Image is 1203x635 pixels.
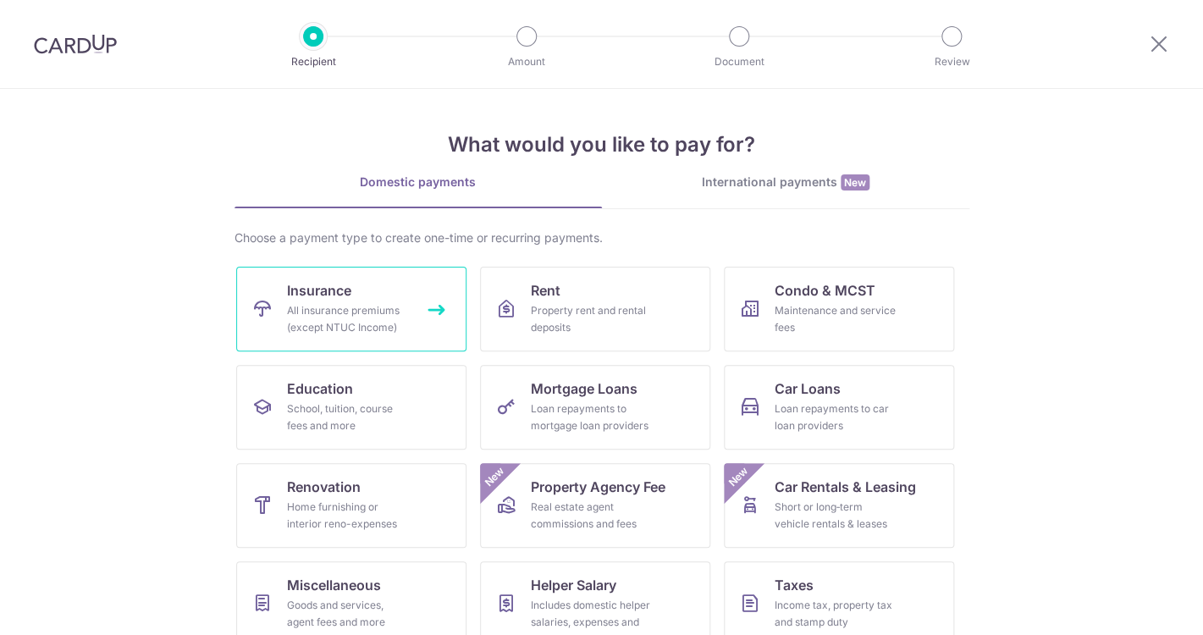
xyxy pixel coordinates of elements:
[531,302,653,336] div: Property rent and rental deposits
[480,365,710,450] a: Mortgage LoansLoan repayments to mortgage loan providers
[531,477,665,497] span: Property Agency Fee
[236,463,466,548] a: RenovationHome furnishing or interior reno-expenses
[464,53,589,70] p: Amount
[724,267,954,351] a: Condo & MCSTMaintenance and service fees
[480,463,508,491] span: New
[775,575,814,595] span: Taxes
[480,463,710,548] a: Property Agency FeeReal estate agent commissions and feesNew
[724,463,752,491] span: New
[251,53,376,70] p: Recipient
[236,365,466,450] a: EducationSchool, tuition, course fees and more
[775,400,897,434] div: Loan repayments to car loan providers
[775,597,897,631] div: Income tax, property tax and stamp duty
[287,597,409,631] div: Goods and services, agent fees and more
[287,280,351,301] span: Insurance
[287,575,381,595] span: Miscellaneous
[34,34,117,54] img: CardUp
[775,499,897,533] div: Short or long‑term vehicle rentals & leases
[775,280,875,301] span: Condo & MCST
[39,12,74,27] span: Help
[775,378,841,399] span: Car Loans
[287,477,361,497] span: Renovation
[235,174,602,190] div: Domestic payments
[602,174,969,191] div: International payments
[531,400,653,434] div: Loan repayments to mortgage loan providers
[236,267,466,351] a: InsuranceAll insurance premiums (except NTUC Income)
[724,463,954,548] a: Car Rentals & LeasingShort or long‑term vehicle rentals & leasesNew
[287,378,353,399] span: Education
[724,365,954,450] a: Car LoansLoan repayments to car loan providers
[775,302,897,336] div: Maintenance and service fees
[235,229,969,246] div: Choose a payment type to create one-time or recurring payments.
[889,53,1014,70] p: Review
[287,302,409,336] div: All insurance premiums (except NTUC Income)
[235,130,969,160] h4: What would you like to pay for?
[287,499,409,533] div: Home furnishing or interior reno-expenses
[841,174,869,190] span: New
[775,477,916,497] span: Car Rentals & Leasing
[287,400,409,434] div: School, tuition, course fees and more
[531,575,616,595] span: Helper Salary
[531,499,653,533] div: Real estate agent commissions and fees
[531,378,637,399] span: Mortgage Loans
[676,53,802,70] p: Document
[480,267,710,351] a: RentProperty rent and rental deposits
[531,280,560,301] span: Rent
